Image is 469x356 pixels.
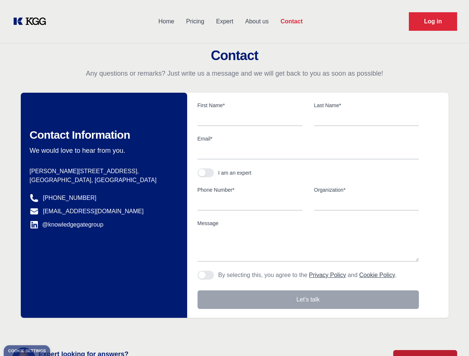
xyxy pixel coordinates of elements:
label: Message [198,220,419,227]
a: Pricing [180,12,210,31]
label: Last Name* [314,102,419,109]
p: We would love to hear from you. [30,146,175,155]
a: [EMAIL_ADDRESS][DOMAIN_NAME] [43,207,144,216]
label: Email* [198,135,419,142]
p: Any questions or remarks? Just write us a message and we will get back to you as soon as possible! [9,69,460,78]
label: Phone Number* [198,186,302,194]
p: [PERSON_NAME][STREET_ADDRESS], [30,167,175,176]
a: Contact [274,12,309,31]
a: [PHONE_NUMBER] [43,194,97,202]
a: Request Demo [409,12,457,31]
a: About us [239,12,274,31]
button: Let's talk [198,290,419,309]
p: [GEOGRAPHIC_DATA], [GEOGRAPHIC_DATA] [30,176,175,185]
iframe: Chat Widget [432,320,469,356]
h2: Contact Information [30,128,175,142]
a: @knowledgegategroup [30,220,104,229]
a: Expert [210,12,239,31]
div: Cookie settings [8,349,46,353]
label: First Name* [198,102,302,109]
a: Home [152,12,180,31]
a: KOL Knowledge Platform: Talk to Key External Experts (KEE) [12,16,52,27]
a: Cookie Policy [359,272,395,278]
p: By selecting this, you agree to the and . [218,271,397,280]
div: I am an expert [218,169,252,177]
h2: Contact [9,48,460,63]
label: Organization* [314,186,419,194]
a: Privacy Policy [309,272,346,278]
